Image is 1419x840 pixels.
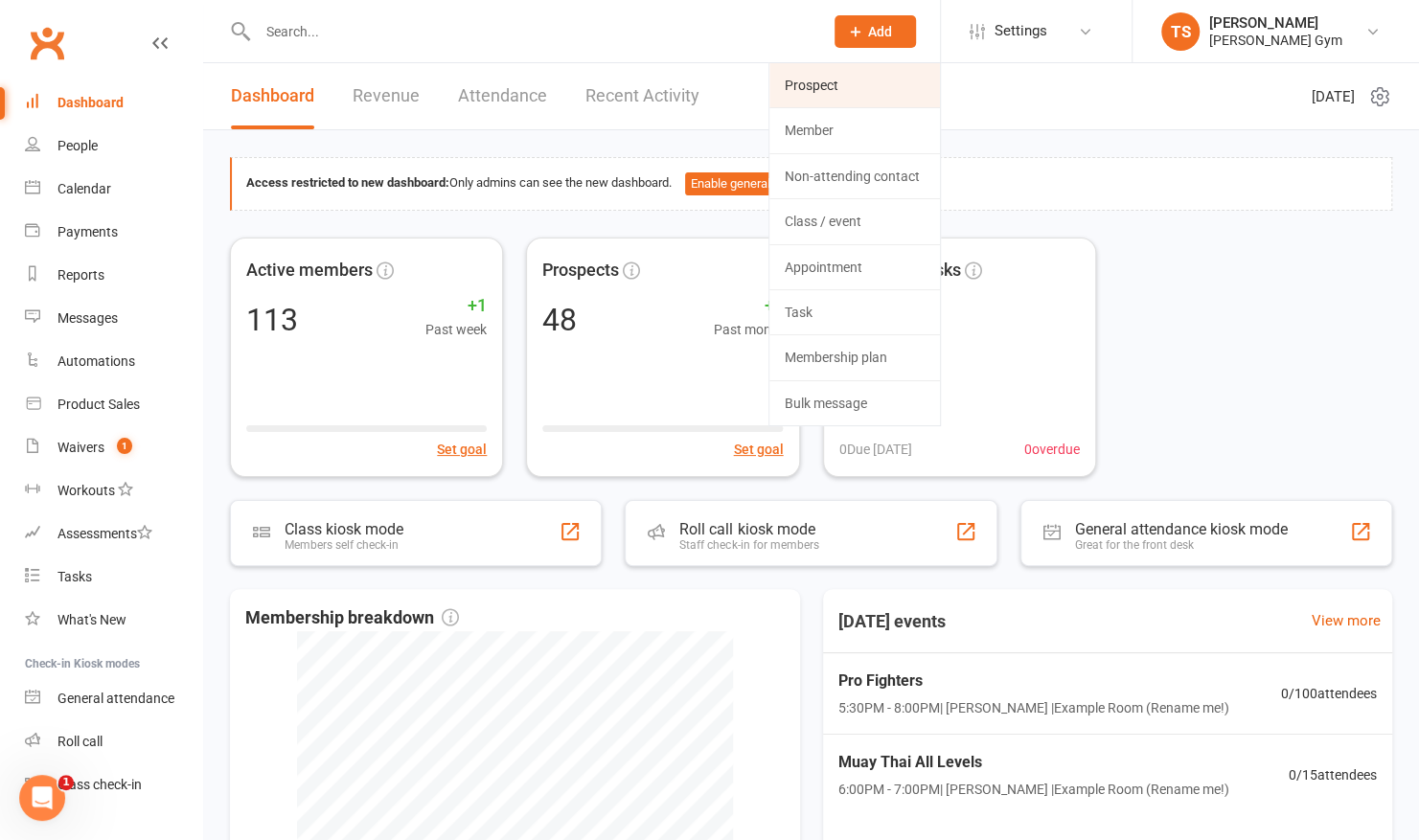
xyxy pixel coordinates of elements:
span: 1 [117,438,132,454]
a: Payments [25,211,202,254]
a: Clubworx [23,19,71,67]
div: Staff check-in for members [679,538,818,552]
a: Product Sales [25,383,202,426]
a: Attendance [458,63,547,129]
span: 5:30PM - 8:00PM | [PERSON_NAME] | Example Room (Rename me!) [838,697,1229,718]
span: 0 / 100 attendees [1281,683,1377,704]
a: Automations [25,340,202,383]
a: Calendar [25,168,202,211]
span: 6:00PM - 7:00PM | [PERSON_NAME] | Example Room (Rename me!) [838,779,1229,800]
a: Tasks [25,556,202,599]
span: Pro Fighters [838,669,1229,693]
div: Calendar [57,181,111,196]
div: Roll call [57,734,103,749]
a: View more [1312,609,1381,632]
span: 0 Due [DATE] [839,439,912,460]
button: Set goal [734,439,784,460]
a: Class / event [769,199,940,243]
div: Product Sales [57,397,140,412]
a: Dashboard [25,81,202,125]
a: Bulk message [769,381,940,425]
div: Class check-in [57,777,142,792]
div: People [57,138,98,153]
a: Recent Activity [585,63,699,129]
span: [DATE] [1312,85,1355,108]
a: Waivers 1 [25,426,202,469]
div: TS [1161,12,1200,51]
a: Roll call [25,720,202,763]
button: Enable general access [685,172,819,195]
a: General attendance kiosk mode [25,677,202,720]
iframe: Intercom live chat [19,775,65,821]
span: +1 [425,292,487,320]
button: Set goal [437,439,487,460]
a: Member [769,108,940,152]
div: Automations [57,353,135,369]
div: Class kiosk mode [285,520,403,538]
a: People [25,125,202,168]
span: Muay Thai All Levels [838,750,1229,775]
div: Roll call kiosk mode [679,520,818,538]
span: Add [868,24,892,39]
a: Appointment [769,245,940,289]
div: 113 [246,305,298,335]
div: Great for the front desk [1075,538,1288,552]
input: Search... [252,18,810,45]
div: Waivers [57,440,104,455]
div: [PERSON_NAME] Gym [1209,32,1342,49]
span: Membership breakdown [245,604,459,632]
div: Only admins can see the new dashboard. [246,172,1377,195]
span: 0 overdue [1024,439,1080,460]
div: Payments [57,224,118,239]
div: General attendance [57,691,174,706]
a: Messages [25,297,202,340]
a: Prospect [769,63,940,107]
span: Prospects [542,257,619,284]
span: +5 [714,292,784,320]
strong: Access restricted to new dashboard: [246,175,449,190]
h3: [DATE] events [823,604,961,639]
a: Assessments [25,512,202,556]
div: General attendance kiosk mode [1075,520,1288,538]
span: Past month [714,319,784,340]
span: Past week [425,319,487,340]
div: Tasks [57,569,92,584]
a: Dashboard [231,63,314,129]
a: Reports [25,254,202,297]
a: What's New [25,599,202,642]
a: Task [769,290,940,334]
span: Active members [246,257,373,284]
span: Settings [995,10,1047,53]
a: Class kiosk mode [25,763,202,806]
a: Non-attending contact [769,154,940,198]
div: Members self check-in [285,538,403,552]
a: Workouts [25,469,202,512]
div: Dashboard [57,95,124,110]
div: Assessments [57,526,152,541]
button: Add [835,15,916,48]
div: What's New [57,612,126,627]
a: Membership plan [769,335,940,379]
div: Reports [57,267,104,283]
div: Messages [57,310,118,326]
div: 48 [542,305,577,335]
a: Revenue [353,63,420,129]
span: 1 [58,775,74,790]
div: Workouts [57,483,115,498]
span: 0 / 15 attendees [1289,764,1377,785]
div: [PERSON_NAME] [1209,14,1342,32]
